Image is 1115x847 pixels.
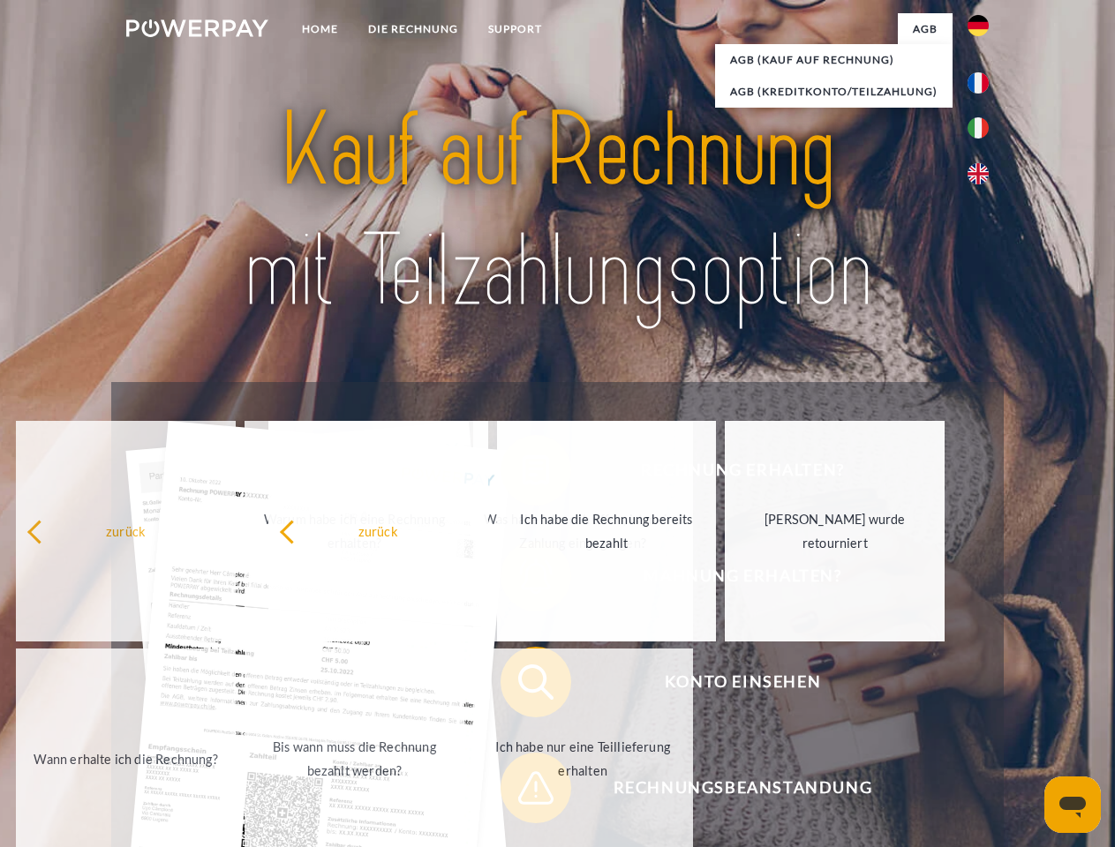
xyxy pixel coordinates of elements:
div: zurück [279,519,478,543]
img: en [968,163,989,184]
button: Rechnungsbeanstandung [501,753,960,823]
iframe: Schaltfläche zum Öffnen des Messaging-Fensters [1044,776,1101,833]
img: it [968,117,989,139]
div: [PERSON_NAME] wurde retourniert [735,507,934,555]
a: agb [898,13,953,45]
span: Rechnungsbeanstandung [526,753,959,823]
a: AGB (Kreditkonto/Teilzahlung) [715,76,953,108]
a: Home [287,13,353,45]
div: Wann erhalte ich die Rechnung? [26,746,225,770]
img: logo-powerpay-white.svg [126,19,268,37]
button: Konto einsehen [501,647,960,717]
div: Bis wann muss die Rechnung bezahlt werden? [255,735,454,783]
div: Ich habe die Rechnung bereits bezahlt [508,507,706,555]
img: de [968,15,989,36]
img: fr [968,72,989,94]
a: SUPPORT [473,13,557,45]
span: Konto einsehen [526,647,959,717]
a: DIE RECHNUNG [353,13,473,45]
a: AGB (Kauf auf Rechnung) [715,44,953,76]
img: title-powerpay_de.svg [169,85,946,338]
div: zurück [26,519,225,543]
div: Ich habe nur eine Teillieferung erhalten [484,735,682,783]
